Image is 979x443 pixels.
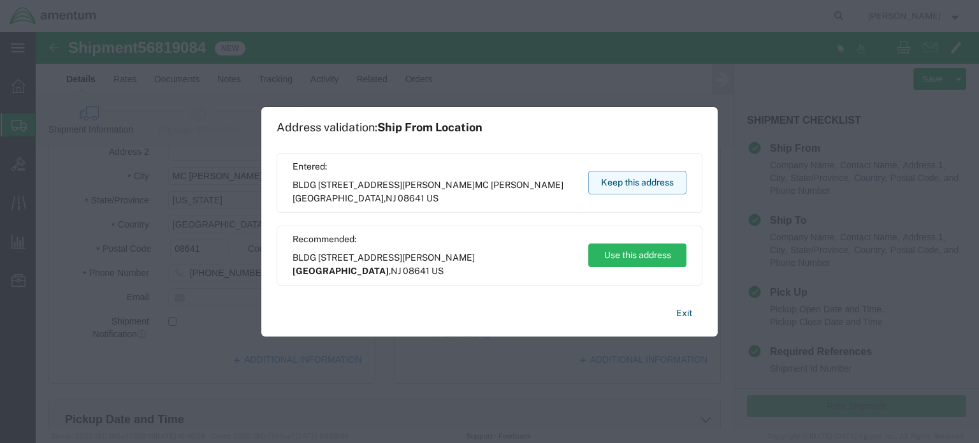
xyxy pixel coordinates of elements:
span: BLDG [STREET_ADDRESS][PERSON_NAME] , [293,251,576,278]
span: MC [PERSON_NAME][GEOGRAPHIC_DATA] [293,180,563,203]
h1: Address validation: [277,120,482,134]
button: Keep this address [588,171,686,194]
span: BLDG [STREET_ADDRESS][PERSON_NAME] , [293,178,576,205]
span: [GEOGRAPHIC_DATA] [293,266,389,276]
button: Use this address [588,243,686,267]
span: Recommended: [293,233,576,246]
span: NJ [386,193,396,203]
span: Ship From Location [377,120,482,134]
span: NJ [391,266,401,276]
span: US [426,193,439,203]
span: Entered: [293,160,576,173]
span: 08641 [403,266,430,276]
span: US [431,266,444,276]
span: 08641 [398,193,424,203]
button: Exit [666,302,702,324]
